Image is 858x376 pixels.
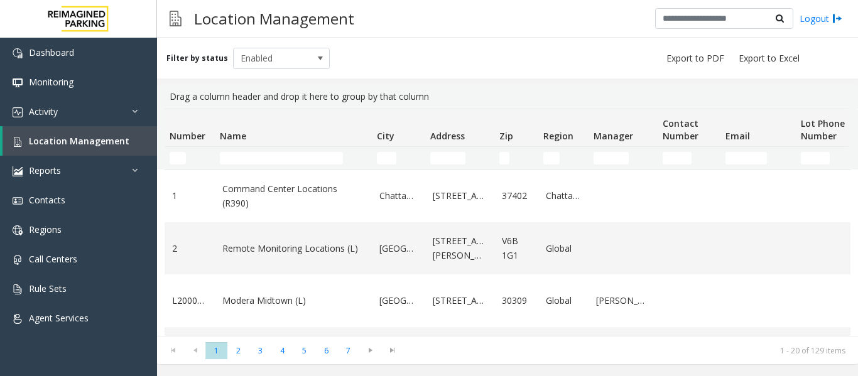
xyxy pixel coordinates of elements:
[663,117,698,142] span: Contact Number
[594,130,633,142] span: Manager
[234,48,310,68] span: Enabled
[538,147,589,169] td: Region Filter
[13,78,23,88] img: 'icon'
[377,130,394,142] span: City
[13,225,23,235] img: 'icon'
[170,3,182,34] img: pageIcon
[433,189,487,203] a: [STREET_ADDRESS]
[658,147,720,169] td: Contact Number Filter
[425,147,494,169] td: Address Filter
[430,130,465,142] span: Address
[589,147,658,169] td: Manager Filter
[800,12,842,25] a: Logout
[801,117,845,142] span: Lot Phone Number
[29,76,73,88] span: Monitoring
[220,130,246,142] span: Name
[362,345,379,355] span: Go to the next page
[170,152,186,164] input: Number Filter
[13,166,23,176] img: 'icon'
[170,130,205,142] span: Number
[29,194,65,206] span: Contacts
[227,342,249,359] span: Page 2
[739,52,800,65] span: Export to Excel
[29,253,77,265] span: Call Centers
[499,130,513,142] span: Zip
[499,152,509,164] input: Zip Filter
[220,152,343,164] input: Name Filter
[546,189,581,203] a: Chattanooga
[384,345,401,355] span: Go to the last page
[502,234,531,262] a: V6B 1G1
[379,242,418,255] a: [GEOGRAPHIC_DATA]
[188,3,361,34] h3: Location Management
[172,189,207,203] a: 1
[377,152,396,164] input: City Filter
[411,345,845,356] kendo-pager-info: 1 - 20 of 129 items
[222,294,364,308] a: Modera Midtown (L)
[666,52,724,65] span: Export to PDF
[725,130,750,142] span: Email
[293,342,315,359] span: Page 5
[596,294,650,308] a: [PERSON_NAME]
[433,294,487,308] a: [STREET_ADDRESS]
[734,50,805,67] button: Export to Excel
[222,242,364,255] a: Remote Monitoring Locations (L)
[337,342,359,359] span: Page 7
[172,242,207,255] a: 2
[29,164,61,176] span: Reports
[165,147,215,169] td: Number Filter
[29,105,58,117] span: Activity
[379,294,418,308] a: [GEOGRAPHIC_DATA]
[13,137,23,147] img: 'icon'
[271,342,293,359] span: Page 4
[594,152,629,164] input: Manager Filter
[165,85,850,109] div: Drag a column header and drop it here to group by that column
[222,182,364,210] a: Command Center Locations (R390)
[3,126,157,156] a: Location Management
[494,147,538,169] td: Zip Filter
[543,152,560,164] input: Region Filter
[502,189,531,203] a: 37402
[29,223,62,235] span: Regions
[157,109,858,336] div: Data table
[372,147,425,169] td: City Filter
[543,130,573,142] span: Region
[379,189,418,203] a: Chattanooga
[661,50,729,67] button: Export to PDF
[433,234,487,262] a: [STREET_ADDRESS][PERSON_NAME]
[430,152,465,164] input: Address Filter
[29,312,89,324] span: Agent Services
[29,135,129,147] span: Location Management
[249,342,271,359] span: Page 3
[13,107,23,117] img: 'icon'
[215,147,372,169] td: Name Filter
[29,282,67,294] span: Rule Sets
[13,48,23,58] img: 'icon'
[502,294,531,308] a: 30309
[663,152,692,164] input: Contact Number Filter
[315,342,337,359] span: Page 6
[29,46,74,58] span: Dashboard
[546,294,581,308] a: Global
[13,255,23,265] img: 'icon'
[166,53,228,64] label: Filter by status
[801,152,830,164] input: Lot Phone Number Filter
[205,342,227,359] span: Page 1
[832,12,842,25] img: logout
[720,147,796,169] td: Email Filter
[546,242,581,255] a: Global
[13,196,23,206] img: 'icon'
[172,294,207,308] a: L20000500
[13,284,23,294] img: 'icon'
[381,341,403,359] span: Go to the last page
[13,314,23,324] img: 'icon'
[359,341,381,359] span: Go to the next page
[725,152,767,164] input: Email Filter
